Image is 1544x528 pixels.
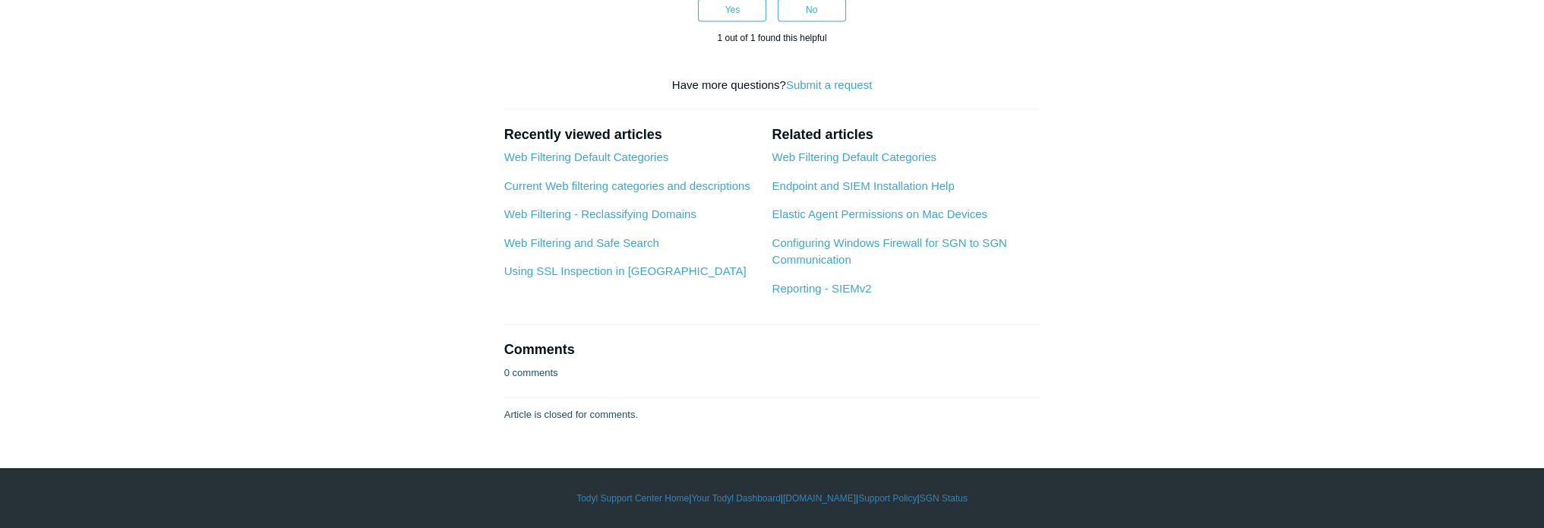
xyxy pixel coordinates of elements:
[772,207,987,220] a: Elastic Agent Permissions on Mac Devices
[786,78,872,91] a: Submit a request
[772,125,1040,145] h2: Related articles
[504,125,757,145] h2: Recently viewed articles
[504,150,669,163] a: Web Filtering Default Categories
[920,492,968,505] a: SGN Status
[504,179,750,192] a: Current Web filtering categories and descriptions
[504,264,747,277] a: Using SSL Inspection in [GEOGRAPHIC_DATA]
[504,207,696,220] a: Web Filtering - Reclassifying Domains
[858,492,917,505] a: Support Policy
[691,492,780,505] a: Your Todyl Dashboard
[576,492,689,505] a: Todyl Support Center Home
[504,365,558,381] p: 0 comments
[504,407,638,422] p: Article is closed for comments.
[504,236,659,249] a: Web Filtering and Safe Search
[332,492,1213,505] div: | | | |
[772,179,954,192] a: Endpoint and SIEM Installation Help
[504,340,1040,360] h2: Comments
[772,236,1006,267] a: Configuring Windows Firewall for SGN to SGN Communication
[504,77,1040,94] div: Have more questions?
[772,282,871,295] a: Reporting - SIEMv2
[783,492,856,505] a: [DOMAIN_NAME]
[772,150,936,163] a: Web Filtering Default Categories
[717,33,826,43] span: 1 out of 1 found this helpful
